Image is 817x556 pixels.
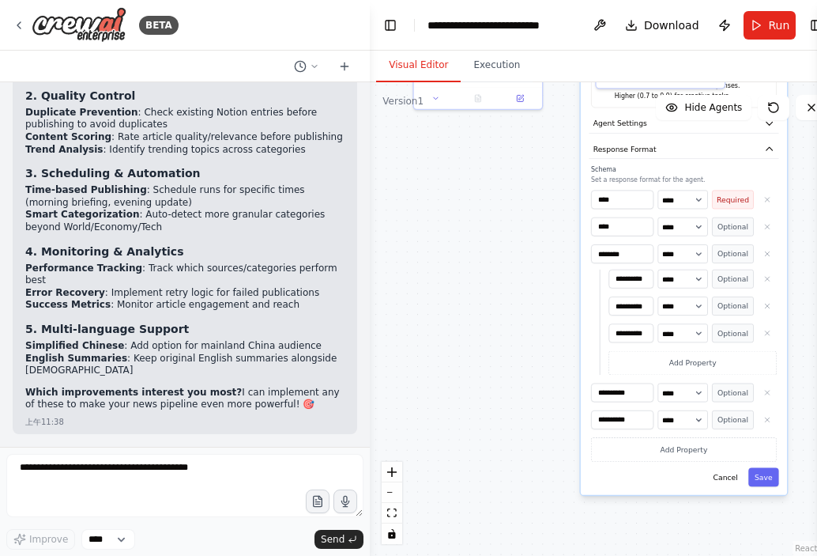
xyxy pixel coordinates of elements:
button: fit view [382,503,402,524]
button: zoom out [382,482,402,503]
button: Run [744,11,796,40]
button: Required [712,191,754,210]
span: Send [321,533,344,546]
div: BETA [139,16,179,35]
button: Save [748,468,779,487]
button: Execution [461,49,533,82]
button: Delete Name [758,191,777,210]
strong: 4. Monitoring & Analytics [25,245,184,258]
li: : Track which sources/categories perform best [25,263,344,287]
span: Run [769,17,790,33]
strong: Simplified Chinese [25,340,124,351]
button: Delete property_5 [758,410,777,429]
strong: Content Scoring [25,131,111,142]
strong: 5. Multi-language Support [25,323,189,335]
li: : Auto-detect more granular categories beyond World/Economy/Tech [25,209,344,233]
button: Open in side panel [685,71,721,84]
strong: English Summaries [25,353,127,364]
strong: 3. Scheduling & Automation [25,167,201,180]
p: Higher (0.7 to 0.9) for creative tasks. [615,91,768,101]
button: Optional [712,410,754,429]
button: Optional [712,270,754,289]
button: Hide Agents [656,95,751,120]
strong: Trend Analysis [25,144,104,155]
button: Start a new chat [332,57,357,76]
div: 上午11:38 [25,416,64,428]
button: Add Property [609,351,777,375]
button: zoom in [382,462,402,482]
button: Delete property_2 [758,297,777,316]
button: Delete property_4 [758,384,777,403]
button: Upload files [306,490,329,513]
label: Schema [591,165,777,174]
li: : Check existing Notion entries before publishing to avoid duplicates [25,107,344,131]
button: Visual Editor [376,49,461,82]
button: Agent Settings [589,114,779,133]
strong: Success Metrics [25,299,111,310]
button: Download [619,11,706,40]
div: React Flow controls [382,462,402,544]
span: Response Format [593,144,657,154]
button: Delete Date [758,217,777,236]
button: Delete property_1 [758,270,777,289]
li: : Schedule runs for specific times (morning briefing, evening update) [25,184,344,209]
li: : Implement retry logic for failed publications [25,287,344,300]
strong: 2. Quality Control [25,89,135,102]
li: : Rate article quality/relevance before publishing [25,131,344,144]
button: Optional [712,384,754,403]
button: Open in side panel [503,93,538,105]
li: : Add option for mainland China audience [25,340,344,353]
span: Improve [29,533,68,546]
button: Hide left sidebar [379,14,401,36]
span: Download [644,17,699,33]
button: Cancel [707,468,744,487]
nav: breadcrumb [427,17,574,33]
button: Switch to previous chat [288,57,326,76]
button: toggle interactivity [382,524,402,544]
p: Set a response format for the agent. [591,176,777,184]
button: No output available [456,93,500,105]
p: I can implement any of these to make your news pipeline even more powerful! 🎯 [25,387,344,411]
button: Optional [712,297,754,316]
li: : Keep original English summaries alongside [DEMOGRAPHIC_DATA] [25,353,344,377]
button: Delete property_3 [758,323,777,342]
li: : Identify trending topics across categories [25,144,344,157]
li: : Monitor article engagement and reach [25,299,344,312]
img: Logo [32,7,126,43]
strong: Error Recovery [25,287,105,298]
strong: Time-based Publishing [25,184,147,195]
button: Optional [712,323,754,342]
strong: Duplicate Prevention [25,107,138,118]
button: Click to speak your automation idea [333,490,357,513]
button: Add Property [591,437,777,461]
button: No output available [638,71,683,84]
button: Response Format [589,140,779,159]
button: Send [314,530,363,549]
span: Hide Agents [684,101,742,114]
strong: Which improvements interest you most? [25,387,242,398]
button: Optional [712,217,754,236]
strong: Smart Categorization [25,209,139,220]
span: Agent Settings [593,119,647,129]
button: Optional [712,244,754,263]
strong: Performance Tracking [25,263,142,274]
button: Improve [6,529,75,550]
div: Version 1 [382,95,424,108]
button: Delete Category [758,244,777,263]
